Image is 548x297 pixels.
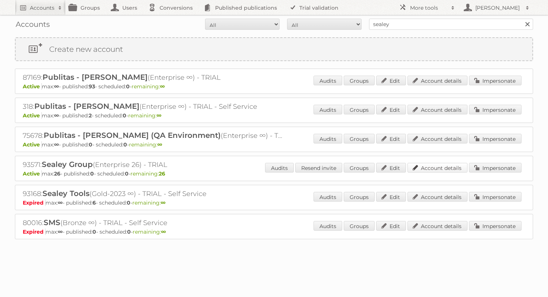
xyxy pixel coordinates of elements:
a: Groups [344,221,375,231]
strong: 0 [127,228,131,235]
a: Audits [314,221,342,231]
span: Expired [23,228,45,235]
strong: 26 [54,170,60,177]
span: Publitas - [PERSON_NAME] (QA Environment) [44,131,221,140]
a: Groups [344,192,375,202]
span: remaining: [133,228,166,235]
strong: 2 [89,112,92,119]
h2: 75678: (Enterprise ∞) - TRIAL - Self Service [23,131,284,140]
h2: 318: (Enterprise ∞) - TRIAL - Self Service [23,102,284,111]
a: Impersonate [469,134,522,143]
a: Account details [407,76,467,85]
a: Impersonate [469,105,522,114]
span: SMS [44,218,60,227]
span: Active [23,83,42,90]
strong: 6 [92,199,96,206]
strong: ∞ [54,83,59,90]
strong: ∞ [161,199,166,206]
a: Audits [314,192,342,202]
a: Groups [344,76,375,85]
h2: [PERSON_NAME] [473,4,522,12]
strong: ∞ [157,112,161,119]
h2: More tools [410,4,447,12]
a: Groups [344,163,375,173]
span: Sealey Group [42,160,93,169]
a: Audits [314,134,342,143]
a: Edit [376,134,406,143]
h2: Accounts [30,4,54,12]
a: Audits [265,163,294,173]
h2: 93571: (Enterprise 26) - TRIAL [23,160,284,170]
span: remaining: [130,170,165,177]
a: Edit [376,76,406,85]
strong: 0 [125,170,129,177]
a: Groups [344,134,375,143]
a: Create new account [16,38,532,60]
p: max: - published: - scheduled: - [23,83,525,90]
p: max: - published: - scheduled: - [23,170,525,177]
a: Impersonate [469,192,522,202]
a: Account details [407,163,467,173]
strong: 0 [123,141,127,148]
strong: ∞ [160,83,165,90]
strong: 0 [90,170,94,177]
p: max: - published: - scheduled: - [23,199,525,206]
span: Expired [23,199,45,206]
strong: ∞ [58,228,63,235]
a: Edit [376,192,406,202]
strong: 0 [126,83,130,90]
span: remaining: [128,112,161,119]
span: Active [23,141,42,148]
a: Impersonate [469,76,522,85]
span: Publitas - [PERSON_NAME] [42,73,148,82]
strong: 0 [127,199,130,206]
strong: 93 [89,83,95,90]
a: Account details [407,105,467,114]
span: Active [23,170,42,177]
a: Audits [314,105,342,114]
span: Active [23,112,42,119]
h2: 93168: (Gold-2023 ∞) - TRIAL - Self Service [23,189,284,199]
strong: 0 [89,141,92,148]
span: Publitas - [PERSON_NAME] [34,102,139,111]
a: Impersonate [469,221,522,231]
strong: 26 [159,170,165,177]
strong: ∞ [54,112,59,119]
h2: 87169: (Enterprise ∞) - TRIAL [23,73,284,82]
a: Account details [407,134,467,143]
a: Account details [407,192,467,202]
a: Groups [344,105,375,114]
a: Resend invite [295,163,342,173]
a: Audits [314,76,342,85]
span: Sealey Tools [42,189,89,198]
p: max: - published: - scheduled: - [23,112,525,119]
a: Edit [376,105,406,114]
h2: 80016: (Bronze ∞) - TRIAL - Self Service [23,218,284,228]
span: remaining: [132,199,166,206]
strong: 0 [123,112,126,119]
strong: ∞ [54,141,59,148]
a: Edit [376,163,406,173]
strong: ∞ [161,228,166,235]
strong: ∞ [58,199,63,206]
strong: 0 [92,228,96,235]
span: remaining: [132,83,165,90]
a: Account details [407,221,467,231]
strong: ∞ [157,141,162,148]
span: remaining: [129,141,162,148]
a: Impersonate [469,163,522,173]
a: Edit [376,221,406,231]
p: max: - published: - scheduled: - [23,141,525,148]
p: max: - published: - scheduled: - [23,228,525,235]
